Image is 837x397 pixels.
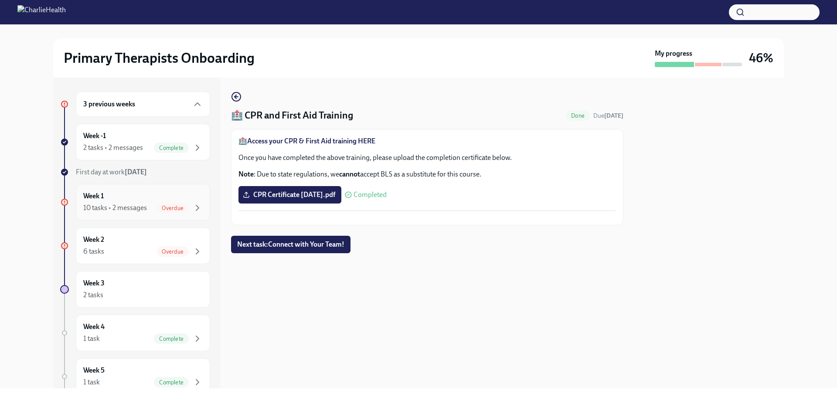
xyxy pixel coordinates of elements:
[83,131,106,141] h6: Week -1
[655,49,692,58] strong: My progress
[237,240,344,249] span: Next task : Connect with Your Team!
[157,248,189,255] span: Overdue
[247,137,375,145] a: Access your CPR & First Aid training HERE
[154,379,189,386] span: Complete
[64,49,255,67] h2: Primary Therapists Onboarding
[354,191,387,198] span: Completed
[76,168,147,176] span: First day at work
[83,99,135,109] h6: 3 previous weeks
[125,168,147,176] strong: [DATE]
[238,170,616,179] p: : Due to state regulations, we accept BLS as a substitute for this course.
[231,236,350,253] button: Next task:Connect with Your Team!
[157,205,189,211] span: Overdue
[60,358,210,395] a: Week 51 taskComplete
[60,167,210,177] a: First day at work[DATE]
[238,153,616,163] p: Once you have completed the above training, please upload the completion certificate below.
[76,92,210,117] div: 3 previous weeks
[604,112,623,119] strong: [DATE]
[749,50,773,66] h3: 46%
[60,227,210,264] a: Week 26 tasksOverdue
[593,112,623,119] span: Due
[231,109,353,122] h4: 🏥 CPR and First Aid Training
[238,186,341,204] label: CPR Certificate [DATE].pdf
[238,136,616,146] p: 🏥
[83,247,104,256] div: 6 tasks
[83,290,103,300] div: 2 tasks
[83,322,105,332] h6: Week 4
[154,145,189,151] span: Complete
[83,278,105,288] h6: Week 3
[60,124,210,160] a: Week -12 tasks • 2 messagesComplete
[566,112,590,119] span: Done
[83,235,104,244] h6: Week 2
[593,112,623,120] span: August 23rd, 2025 10:00
[60,271,210,308] a: Week 32 tasks
[83,377,100,387] div: 1 task
[83,334,100,343] div: 1 task
[339,170,360,178] strong: cannot
[60,184,210,221] a: Week 110 tasks • 2 messagesOverdue
[238,170,254,178] strong: Note
[83,203,147,213] div: 10 tasks • 2 messages
[154,336,189,342] span: Complete
[17,5,66,19] img: CharlieHealth
[83,191,104,201] h6: Week 1
[83,366,105,375] h6: Week 5
[83,143,143,153] div: 2 tasks • 2 messages
[245,190,335,199] span: CPR Certificate [DATE].pdf
[60,315,210,351] a: Week 41 taskComplete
